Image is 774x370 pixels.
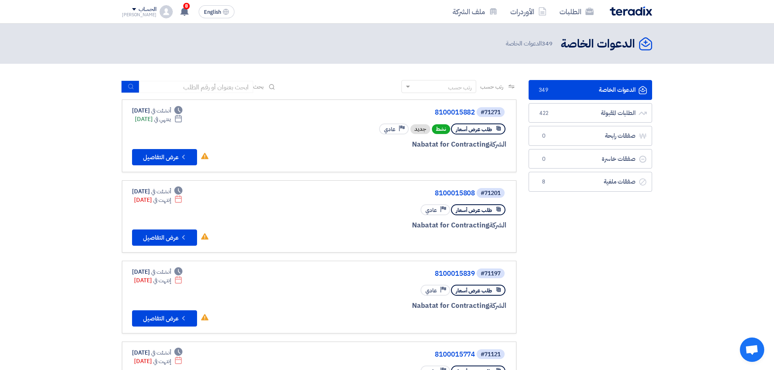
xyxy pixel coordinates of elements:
div: Nabatat for Contracting [311,139,506,150]
span: 0 [539,132,549,140]
span: الدعوات الخاصة [506,39,554,48]
div: [DATE] [132,187,182,196]
div: Nabatat for Contracting [311,301,506,311]
span: English [204,9,221,15]
a: الطلبات المقبولة422 [529,103,652,123]
a: دردشة مفتوحة [740,338,764,362]
button: عرض التفاصيل [132,229,197,246]
div: [PERSON_NAME] [122,13,156,17]
span: طلب عرض أسعار [456,125,492,133]
span: إنتهت في [153,276,171,285]
span: طلب عرض أسعار [456,287,492,294]
button: عرض التفاصيل [132,149,197,165]
span: أنشئت في [151,268,171,276]
a: الأوردرات [504,2,553,21]
span: 422 [539,109,549,117]
span: 8 [539,178,549,186]
a: ملف الشركة [446,2,504,21]
span: أنشئت في [151,348,171,357]
span: الشركة [489,301,507,311]
span: عادي [425,206,437,214]
span: 8 [183,3,190,9]
span: بحث [253,82,264,91]
div: [DATE] [132,106,182,115]
span: رتب حسب [480,82,503,91]
span: 349 [539,86,549,94]
h2: الدعوات الخاصة [561,36,635,52]
div: [DATE] [134,276,182,285]
a: صفقات ملغية8 [529,172,652,192]
a: الطلبات [553,2,600,21]
a: الدعوات الخاصة349 [529,80,652,100]
a: 8100015774 [312,351,475,358]
span: 349 [542,39,553,48]
span: ينتهي في [154,115,171,123]
a: صفقات رابحة0 [529,126,652,146]
a: 8100015839 [312,270,475,277]
span: أنشئت في [151,187,171,196]
div: جديد [410,124,430,134]
span: 0 [539,155,549,163]
span: الشركة [489,139,507,149]
a: 8100015882 [312,109,475,116]
span: عادي [384,125,395,133]
div: الحساب [139,6,156,13]
input: ابحث بعنوان أو رقم الطلب [139,81,253,93]
img: Teradix logo [610,6,652,16]
button: عرض التفاصيل [132,310,197,327]
div: [DATE] [134,357,182,366]
span: إنتهت في [153,196,171,204]
a: 8100015808 [312,190,475,197]
div: رتب حسب [448,83,472,92]
div: [DATE] [132,268,182,276]
div: #71121 [481,352,501,357]
img: profile_test.png [160,5,173,18]
div: #71201 [481,190,501,196]
span: عادي [425,287,437,294]
span: الشركة [489,220,507,230]
div: #71271 [481,110,501,115]
button: English [199,5,234,18]
span: نشط [432,124,450,134]
a: صفقات خاسرة0 [529,149,652,169]
div: Nabatat for Contracting [311,220,506,231]
span: طلب عرض أسعار [456,206,492,214]
span: أنشئت في [151,106,171,115]
div: [DATE] [135,115,182,123]
span: إنتهت في [153,357,171,366]
div: [DATE] [132,348,182,357]
div: #71197 [481,271,501,277]
div: [DATE] [134,196,182,204]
